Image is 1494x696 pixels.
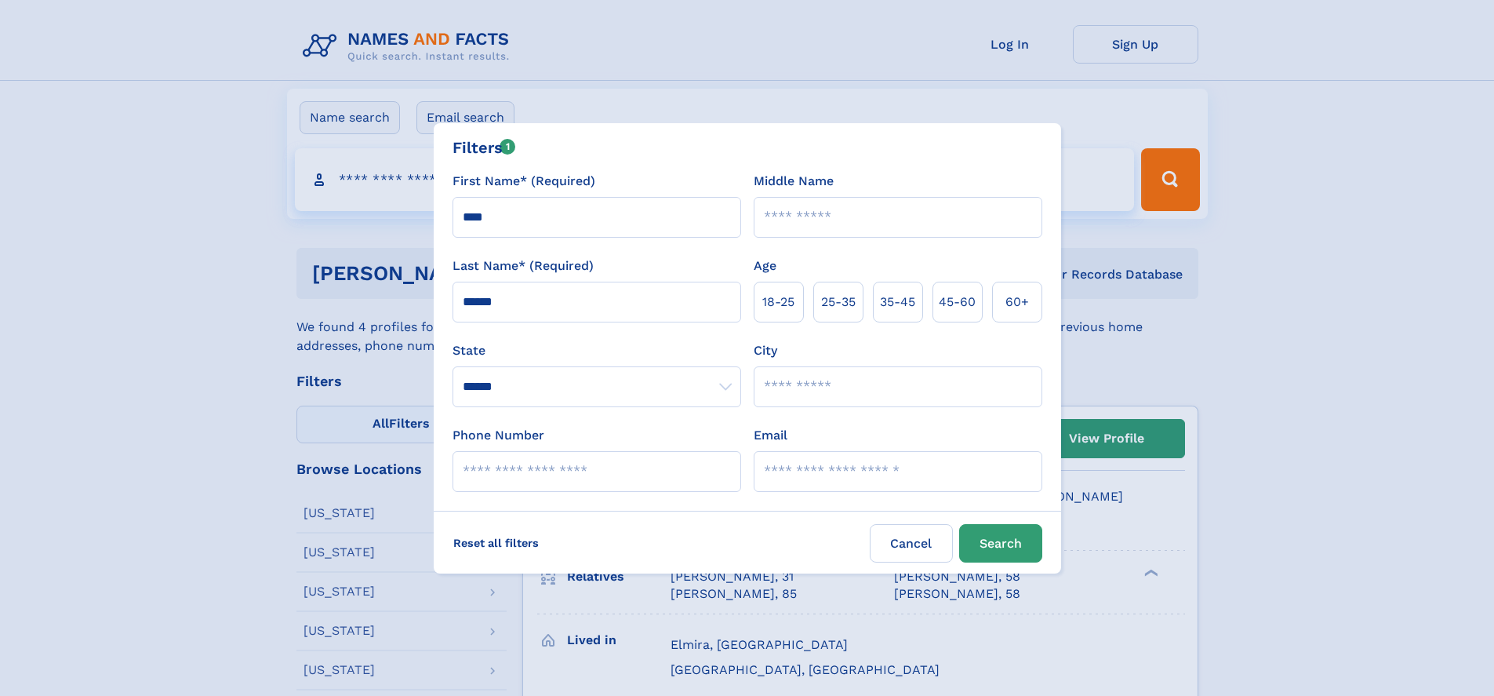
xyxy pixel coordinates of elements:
[762,293,794,312] span: 18‑25
[453,257,594,275] label: Last Name* (Required)
[754,257,776,275] label: Age
[939,293,976,312] span: 45‑60
[1005,293,1029,312] span: 60+
[453,341,741,360] label: State
[443,524,549,562] label: Reset all filters
[754,172,834,191] label: Middle Name
[959,524,1042,563] button: Search
[870,524,953,563] label: Cancel
[453,426,544,445] label: Phone Number
[754,341,777,360] label: City
[453,136,516,159] div: Filters
[754,426,787,445] label: Email
[880,293,915,312] span: 35‑45
[821,293,856,312] span: 25‑35
[453,172,595,191] label: First Name* (Required)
